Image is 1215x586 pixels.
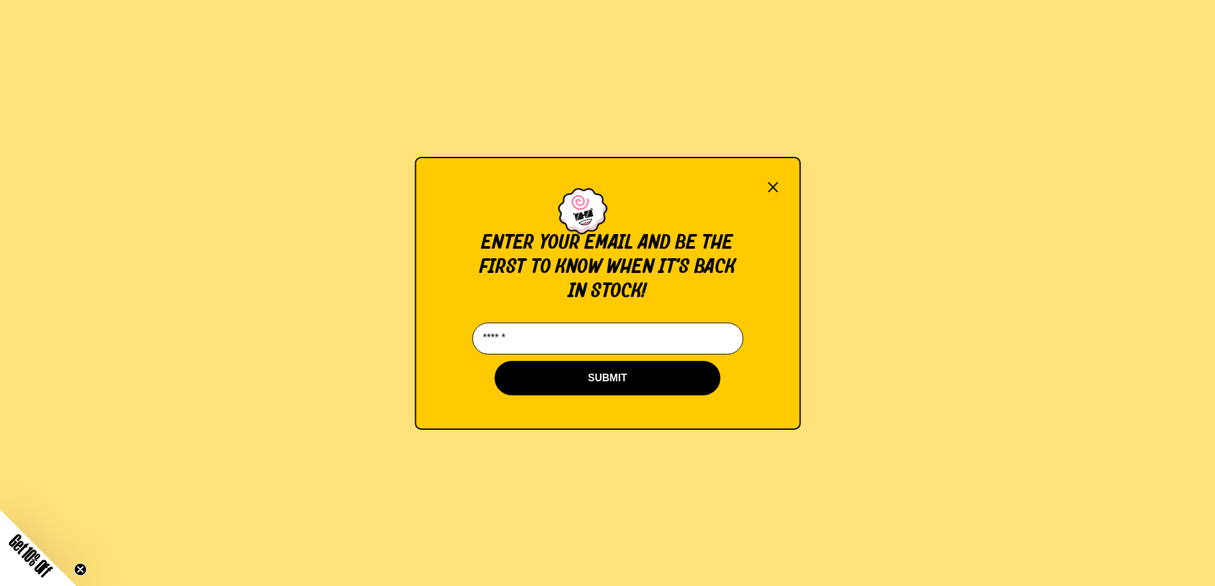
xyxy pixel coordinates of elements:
button: Close modal [766,178,780,196]
button: SUBMIT [495,361,721,395]
input: Email* [472,323,743,355]
button: Close teaser [74,563,87,576]
span: Get 10% Off [6,531,55,580]
p: Enter your email and be the first to know when it’s back in stock! [472,231,743,304]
